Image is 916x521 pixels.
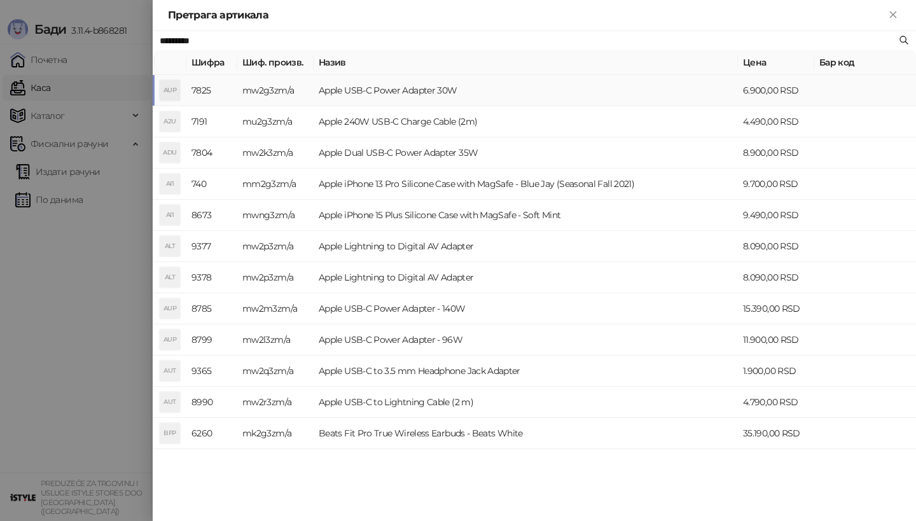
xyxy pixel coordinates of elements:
[237,387,314,418] td: mw2r3zm/a
[738,200,814,231] td: 9.490,00 RSD
[314,387,738,418] td: Apple USB-C to Lightning Cable (2 m)
[160,142,180,163] div: ADU
[237,50,314,75] th: Шиф. произв.
[314,200,738,231] td: Apple iPhone 15 Plus Silicone Case with MagSafe - Soft Mint
[237,75,314,106] td: mw2g3zm/a
[314,356,738,387] td: Apple USB-C to 3.5 mm Headphone Jack Adapter
[314,75,738,106] td: Apple USB-C Power Adapter 30W
[160,392,180,412] div: AUT
[160,111,180,132] div: A2U
[314,293,738,324] td: Apple USB-C Power Adapter - 140W
[237,169,314,200] td: mm2g3zm/a
[186,324,237,356] td: 8799
[160,80,180,101] div: AUP
[738,231,814,262] td: 8.090,00 RSD
[738,293,814,324] td: 15.390,00 RSD
[314,50,738,75] th: Назив
[160,236,180,256] div: ALT
[160,298,180,319] div: AUP
[186,75,237,106] td: 7825
[160,330,180,350] div: AUP
[237,200,314,231] td: mwng3zm/a
[237,293,314,324] td: mw2m3zm/a
[237,262,314,293] td: mw2p3zm/a
[314,418,738,449] td: Beats Fit Pro True Wireless Earbuds - Beats White
[885,8,901,23] button: Close
[314,106,738,137] td: Apple 240W USB-C Charge Cable (2m)
[314,169,738,200] td: Apple iPhone 13 Pro Silicone Case with MagSafe - Blue Jay (Seasonal Fall 2021)
[168,8,885,23] div: Претрага артикала
[186,231,237,262] td: 9377
[186,137,237,169] td: 7804
[237,324,314,356] td: mw2l3zm/a
[738,137,814,169] td: 8.900,00 RSD
[237,137,314,169] td: mw2k3zm/a
[160,361,180,381] div: AUT
[186,169,237,200] td: 740
[738,356,814,387] td: 1.900,00 RSD
[186,418,237,449] td: 6260
[314,231,738,262] td: Apple Lightning to Digital AV Adapter
[738,75,814,106] td: 6.900,00 RSD
[738,106,814,137] td: 4.490,00 RSD
[237,106,314,137] td: mu2g3zm/a
[186,387,237,418] td: 8990
[738,50,814,75] th: Цена
[237,356,314,387] td: mw2q3zm/a
[186,262,237,293] td: 9378
[738,387,814,418] td: 4.790,00 RSD
[186,106,237,137] td: 7191
[237,418,314,449] td: mk2g3zm/a
[314,137,738,169] td: Apple Dual USB-C Power Adapter 35W
[314,262,738,293] td: Apple Lightning to Digital AV Adapter
[738,324,814,356] td: 11.900,00 RSD
[160,174,180,194] div: AI1
[160,205,180,225] div: AI1
[738,262,814,293] td: 8.090,00 RSD
[314,324,738,356] td: Apple USB-C Power Adapter - 96W
[738,418,814,449] td: 35.190,00 RSD
[186,356,237,387] td: 9365
[237,231,314,262] td: mw2p3zm/a
[738,169,814,200] td: 9.700,00 RSD
[186,200,237,231] td: 8673
[186,293,237,324] td: 8785
[160,267,180,288] div: ALT
[186,50,237,75] th: Шифра
[160,423,180,443] div: BFP
[814,50,916,75] th: Бар код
